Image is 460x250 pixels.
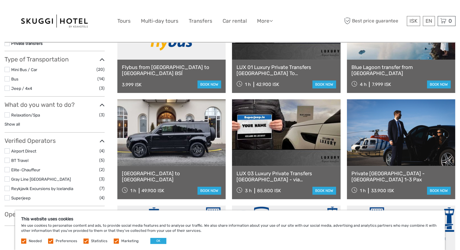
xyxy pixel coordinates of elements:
[312,81,336,88] a: book now
[99,85,105,92] span: (3)
[100,194,105,201] span: (4)
[29,238,42,244] label: Needed
[150,238,166,244] button: OK
[312,187,336,195] a: book now
[360,188,365,193] span: 1 h
[122,64,221,77] a: Flybus from [GEOGRAPHIC_DATA] to [GEOGRAPHIC_DATA] BSÍ
[122,82,142,87] div: 3.999 ISK
[189,17,212,25] a: Transfers
[5,56,105,63] h3: Type of Transportation
[15,210,445,250] div: We use cookies to personalise content and ads, to provide social media features and to analyse ou...
[11,113,40,117] a: Relaxation/Spa
[11,86,32,91] a: Jeep / 4x4
[100,147,105,154] span: (4)
[100,185,105,192] span: (7)
[427,187,451,195] a: book now
[21,216,439,222] h5: This website uses cookies
[351,64,451,77] a: Blue Lagoon transfer from [GEOGRAPHIC_DATA]
[360,82,366,87] span: 4 h
[197,187,221,195] a: book now
[11,77,18,81] a: Bus
[99,176,105,183] span: (3)
[141,17,178,25] a: Multi-day tours
[223,17,247,25] a: Car rental
[245,82,251,87] span: 1 h
[99,111,105,118] span: (3)
[91,238,107,244] label: Statistics
[245,188,252,193] span: 3 h
[5,122,20,127] a: Show all
[343,16,405,26] span: Best price guarantee
[70,9,77,17] button: Open LiveChat chat widget
[56,238,77,244] label: Preferences
[122,170,221,183] a: [GEOGRAPHIC_DATA] to [GEOGRAPHIC_DATA]
[130,188,136,193] span: 1 h
[11,196,31,200] a: Superjeep
[5,211,105,218] h3: Operators
[237,170,336,183] a: LUX 03 Luxury Private Transfers [GEOGRAPHIC_DATA] - via [GEOGRAPHIC_DATA] or via [GEOGRAPHIC_DATA...
[11,41,43,46] a: Private transfers
[409,18,417,24] span: ISK
[11,149,36,153] a: Airport Direct
[99,166,105,173] span: (2)
[5,137,105,144] h3: Verified Operators
[237,64,336,77] a: LUX 01 Luxury Private Transfers [GEOGRAPHIC_DATA] To [GEOGRAPHIC_DATA]
[11,67,37,72] a: Mini Bus / Car
[257,188,281,193] div: 85.800 ISK
[8,11,68,15] p: We're away right now. Please check back later!
[11,167,40,172] a: Elite-Chauffeur
[99,157,105,164] span: (5)
[142,188,164,193] div: 49.900 ISK
[448,18,453,24] span: 0
[257,17,273,25] a: More
[21,15,88,28] img: 99-664e38a9-d6be-41bb-8ec6-841708cbc997_logo_big.jpg
[121,238,139,244] label: Marketing
[11,186,73,191] a: Reykjavik Excursions by Icelandia
[197,81,221,88] a: book now
[372,82,391,87] div: 7.999 ISK
[371,188,394,193] div: 33.900 ISK
[11,158,28,163] a: BT Travel
[11,177,71,182] a: Gray Line [GEOGRAPHIC_DATA]
[351,170,451,183] a: Private [GEOGRAPHIC_DATA] - [GEOGRAPHIC_DATA] 1-3 Pax
[423,16,435,26] div: EN
[427,81,451,88] a: book now
[96,66,105,73] span: (20)
[117,17,131,25] a: Tours
[256,82,279,87] div: 42.900 ISK
[97,75,105,82] span: (14)
[5,101,105,108] h3: What do you want to do?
